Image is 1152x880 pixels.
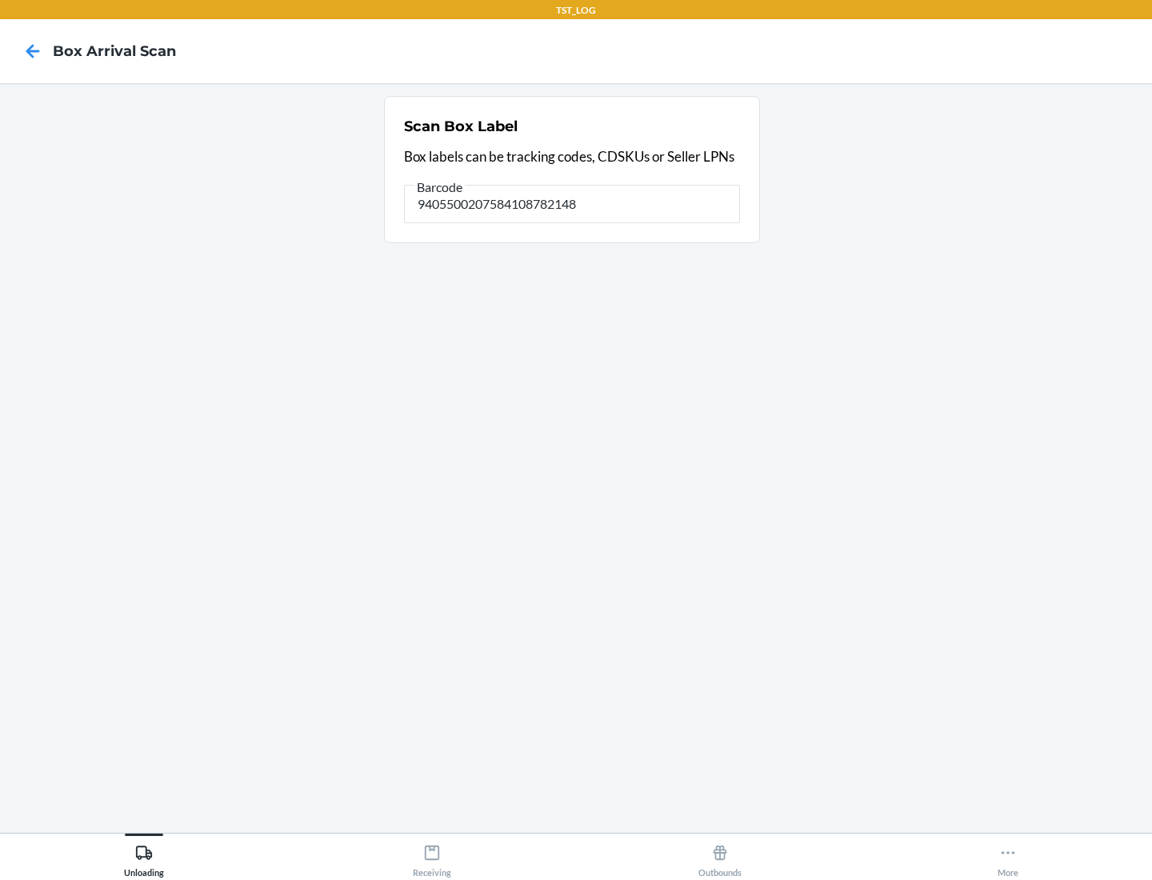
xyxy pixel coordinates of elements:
[404,116,518,137] h2: Scan Box Label
[556,3,596,18] p: TST_LOG
[698,838,742,878] div: Outbounds
[53,41,176,62] h4: Box Arrival Scan
[998,838,1018,878] div: More
[864,834,1152,878] button: More
[404,185,740,223] input: Barcode
[288,834,576,878] button: Receiving
[576,834,864,878] button: Outbounds
[124,838,164,878] div: Unloading
[414,179,465,195] span: Barcode
[413,838,451,878] div: Receiving
[404,146,740,167] p: Box labels can be tracking codes, CDSKUs or Seller LPNs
